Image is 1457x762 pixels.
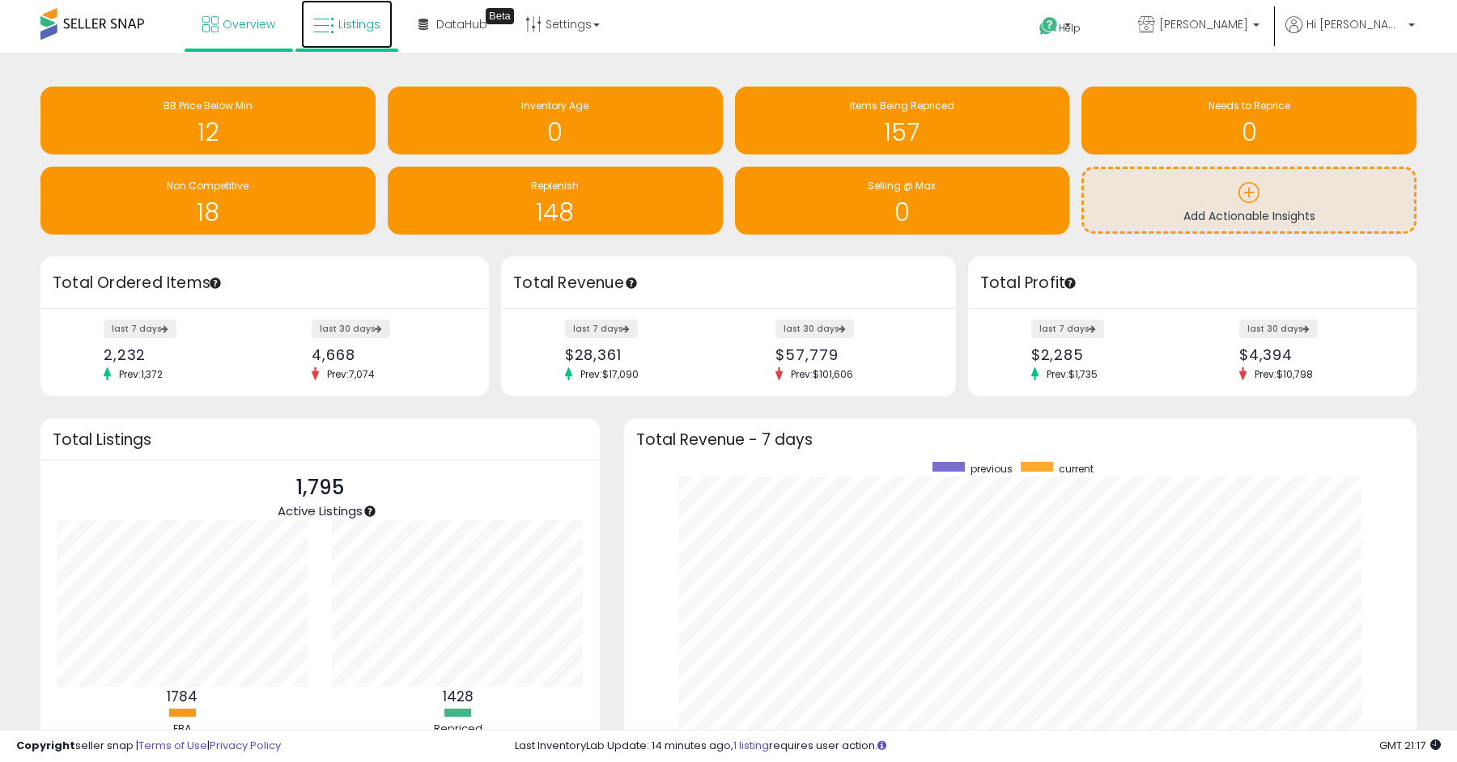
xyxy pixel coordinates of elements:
a: 1 listing [733,738,769,753]
a: Non Competitive 18 [40,167,376,235]
a: Inventory Age 0 [388,87,723,155]
h1: 0 [743,199,1062,226]
span: Listings [338,16,380,32]
b: 1428 [443,687,474,706]
i: Click here to read more about un-synced listings. [877,740,886,751]
span: BB Price Below Min [164,99,253,112]
a: BB Price Below Min 12 [40,87,376,155]
span: Selling @ Max [868,179,936,193]
span: Prev: 1,372 [111,367,171,381]
h1: 157 [743,119,1062,146]
a: Hi [PERSON_NAME] [1285,16,1415,53]
label: last 30 days [775,320,854,338]
div: Tooltip anchor [1063,276,1077,290]
label: last 7 days [104,320,176,338]
label: last 30 days [1239,320,1318,338]
div: $4,394 [1239,346,1388,363]
h1: 0 [1090,119,1408,146]
h3: Total Revenue [513,272,944,294]
span: Hi [PERSON_NAME] [1306,16,1404,32]
h1: 12 [49,119,367,146]
div: 4,668 [312,346,461,363]
span: Items Being Repriced [850,99,954,112]
h1: 0 [396,119,715,146]
span: Inventory Age [521,99,588,112]
h3: Total Listings [53,434,588,446]
span: Active Listings [278,502,363,519]
h1: 18 [49,199,367,226]
strong: Copyright [16,738,75,753]
span: Prev: $10,798 [1247,367,1321,381]
span: [PERSON_NAME] [1159,16,1248,32]
a: Replenish 148 [388,167,723,235]
a: Terms of Use [138,738,207,753]
a: Items Being Repriced 157 [735,87,1070,155]
span: Needs to Reprice [1209,99,1290,112]
div: $57,779 [775,346,927,363]
span: Add Actionable Insights [1183,208,1315,224]
div: Tooltip anchor [208,276,223,290]
span: 2025-08-11 21:17 GMT [1379,738,1441,753]
div: Last InventoryLab Update: 14 minutes ago, requires user action. [515,739,1441,754]
div: Tooltip anchor [624,276,639,290]
label: last 7 days [1031,320,1104,338]
a: Selling @ Max 0 [735,167,1070,235]
div: $2,285 [1031,346,1180,363]
a: Needs to Reprice 0 [1081,87,1417,155]
h3: Total Revenue - 7 days [636,434,1404,446]
div: FBA [134,722,231,737]
span: Prev: $1,735 [1039,367,1106,381]
i: Get Help [1039,16,1059,36]
span: Prev: $17,090 [572,367,647,381]
div: 2,232 [104,346,253,363]
span: Replenish [531,179,579,193]
span: current [1059,462,1094,476]
div: seller snap | | [16,739,281,754]
span: Prev: $101,606 [783,367,861,381]
span: Help [1059,21,1081,35]
span: previous [971,462,1013,476]
p: 1,795 [278,472,363,503]
h3: Total Ordered Items [53,272,477,294]
h1: 148 [396,199,715,226]
a: Help [1026,4,1112,53]
span: Non Competitive [167,179,248,193]
a: Add Actionable Insights [1084,169,1414,231]
div: Tooltip anchor [363,504,377,519]
b: 1784 [167,687,198,706]
span: DataHub [436,16,487,32]
div: $28,361 [565,346,716,363]
label: last 7 days [565,320,638,338]
div: Tooltip anchor [486,8,514,24]
h3: Total Profit [980,272,1404,294]
div: Repriced [410,722,507,737]
span: Prev: 7,074 [319,367,383,381]
span: Overview [223,16,275,32]
a: Privacy Policy [210,738,281,753]
label: last 30 days [312,320,390,338]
